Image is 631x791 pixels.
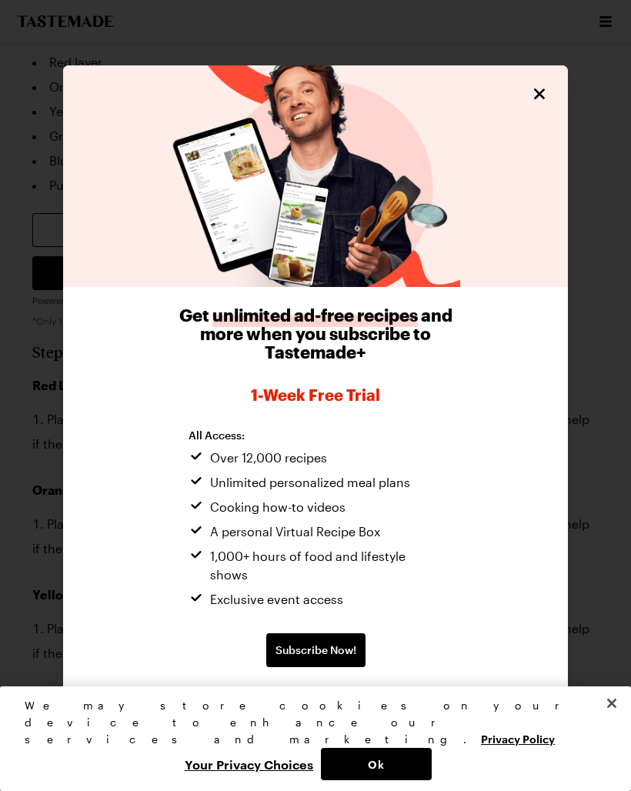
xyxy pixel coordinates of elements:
[210,449,327,467] span: Over 12,000 recipes
[275,642,356,658] span: Subscribe Now!
[172,65,460,287] img: Tastemade Plus preview image
[177,748,321,780] button: Your Privacy Choices
[529,84,549,104] button: Close
[212,305,418,325] span: unlimited ad-free recipes
[25,697,593,780] div: Privacy
[210,473,410,492] span: Unlimited personalized meal plans
[210,522,380,541] span: A personal Virtual Recipe Box
[266,633,366,667] a: Subscribe Now!
[25,697,593,748] div: We may store cookies on your device to enhance our services and marketing.
[158,305,474,361] h1: Get and more when you subscribe to Tastemade+
[210,498,346,516] span: Cooking how-to videos
[158,385,474,404] span: 1-week Free Trial
[481,731,555,746] a: More information about your privacy, opens in a new tab
[210,547,442,584] span: 1,000+ hours of food and lifestyle shows
[321,748,432,780] button: Ok
[210,590,343,609] span: Exclusive event access
[189,429,442,442] h2: All Access:
[595,686,629,720] button: Close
